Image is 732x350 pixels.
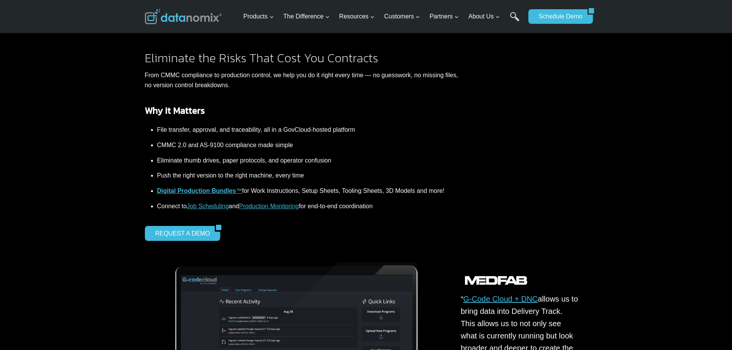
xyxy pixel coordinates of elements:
[157,187,236,194] strong: Digital Production Bundles
[157,187,242,194] a: Digital Production Bundles™
[468,12,500,22] span: About Us
[463,295,538,303] a: G-Code Cloud + DNC
[339,12,375,22] span: Resources
[157,138,458,153] li: CMMC 2.0 and AS-9100 compliance made simple
[239,203,299,209] a: Production Monitoring
[145,52,458,64] h2: Eliminate the Risks That Cost You Contracts
[145,70,458,90] p: From CMMC compliance to production control, we help you do it right every time — no guesswork, no...
[430,12,459,22] span: Partners
[157,183,458,199] li: for Work Instructions, Setup Sheets, Tooling Sheets, 3D Models and more!
[187,203,229,209] a: Job Scheduling
[243,12,274,22] span: Products
[145,104,205,117] strong: Why It Matters
[240,4,525,29] nav: Primary Navigation
[283,12,330,22] span: The Difference
[510,12,520,29] a: Search
[157,199,458,214] li: Connect to and for end-to-end coordination
[157,153,458,168] li: Eliminate thumb drives, paper protocols, and operator confusion
[384,12,420,22] span: Customers
[461,272,531,293] img: Datanomix Customer - Medfab
[528,9,588,24] a: Schedule Demo
[157,168,458,183] li: Push the right version to the right machine, every time
[145,9,222,24] img: Datanomix
[157,122,458,138] li: File transfer, approval, and traceability, all in a GovCloud-hosted platform
[145,226,215,241] a: REQUEST A DEMO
